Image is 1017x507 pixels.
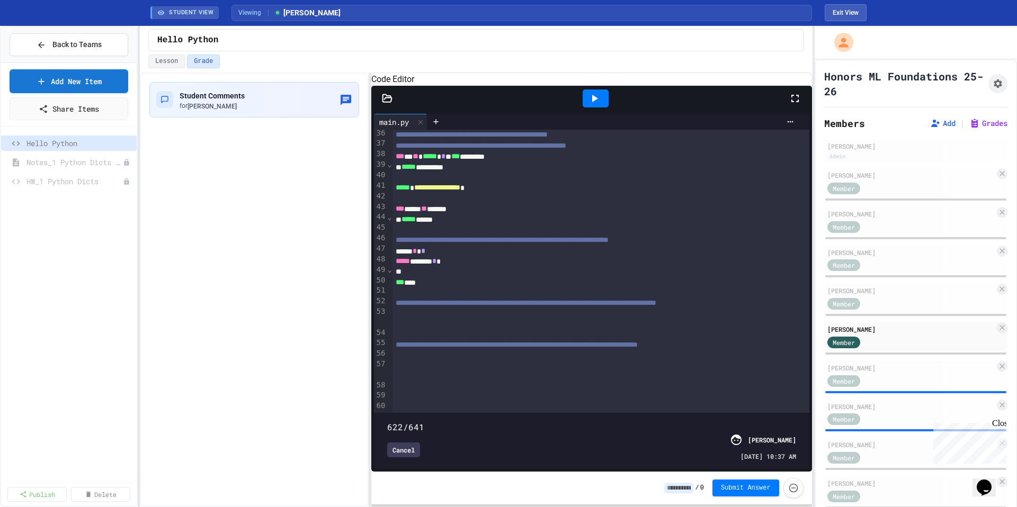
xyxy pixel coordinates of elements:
div: [PERSON_NAME] [827,209,995,219]
div: [PERSON_NAME] [827,324,995,334]
button: Force resubmission of student's answer (Admin only) [783,478,804,498]
div: My Account [823,30,856,55]
span: Member [833,338,855,347]
div: 42 [374,191,387,202]
span: Member [833,299,855,309]
div: 48 [374,254,387,265]
div: 58 [374,380,387,391]
div: Unpublished [123,159,130,166]
div: 47 [374,243,387,254]
span: Submit Answer [721,484,771,492]
button: Back to Teams [10,33,128,56]
h2: Members [824,116,865,131]
div: for [180,102,245,111]
div: Unpublished [123,178,130,185]
a: Publish [7,487,67,502]
div: [PERSON_NAME] [827,141,1004,151]
span: Back to Teams [52,39,102,50]
div: 60 [374,401,387,411]
button: Submit Answer [712,479,779,496]
a: Share Items [10,97,128,120]
div: 56 [374,348,387,359]
div: 59 [374,390,387,401]
button: Assignment Settings [988,74,1007,93]
span: Fold line [387,213,392,221]
div: 45 [374,222,387,233]
div: [PERSON_NAME] [827,170,995,180]
span: Student Comments [180,92,245,100]
div: 36 [374,128,387,139]
div: 38 [374,149,387,159]
span: Hello Python [157,34,218,47]
div: 44 [374,212,387,222]
div: 50 [374,275,387,286]
span: / [695,484,699,492]
div: 54 [374,328,387,338]
div: 53 [374,306,387,328]
span: Member [833,260,855,270]
iframe: chat widget [973,465,1006,496]
div: 51 [374,285,387,296]
span: Fold line [387,265,392,274]
div: Cancel [387,442,420,457]
div: [PERSON_NAME] [748,435,796,445]
a: Add New Item [10,69,128,93]
h6: Code Editor [371,73,812,86]
button: Lesson [148,55,185,68]
div: 46 [374,233,387,243]
iframe: chat widget [929,419,1006,464]
span: Hello Python [26,138,132,149]
button: Exit student view [825,4,867,21]
div: 37 [374,138,387,149]
span: Member [833,492,855,501]
span: [PERSON_NAME] [274,7,341,19]
div: [PERSON_NAME] [827,248,995,257]
span: 0 [700,484,704,492]
div: [PERSON_NAME] [827,478,995,488]
div: 41 [374,180,387,191]
div: 43 [374,202,387,212]
span: Member [833,376,855,386]
div: [PERSON_NAME] [827,286,995,295]
span: [DATE] 10:37 AM [741,451,796,461]
span: STUDENT VIEW [169,8,213,17]
div: 622/641 [387,421,796,433]
div: 55 [374,338,387,348]
div: [PERSON_NAME] [827,402,995,411]
div: 39 [374,159,387,170]
span: Member [833,222,855,232]
a: Delete [71,487,130,502]
span: Viewing [238,8,269,17]
div: 40 [374,170,387,180]
span: Member [833,453,855,463]
div: main.py [374,116,414,128]
div: 52 [374,296,387,306]
span: Member [833,414,855,424]
span: Fold line [387,160,392,168]
span: | [960,117,965,130]
span: HW_1 Python Dicts [26,176,123,187]
button: Add [930,118,956,129]
div: Admin [827,152,847,161]
div: 49 [374,265,387,275]
span: [PERSON_NAME] [188,103,237,110]
button: Grade [187,55,220,68]
div: 57 [374,359,387,380]
span: Member [833,184,855,193]
div: [PERSON_NAME] [827,440,995,449]
span: Notes_1 Python Dicts Lesson [26,157,123,168]
h1: Honors ML Foundations 25-26 [824,69,984,98]
div: Chat with us now!Close [4,4,73,67]
div: [PERSON_NAME] [827,363,995,373]
div: main.py [374,114,427,130]
button: Grades [969,118,1007,129]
